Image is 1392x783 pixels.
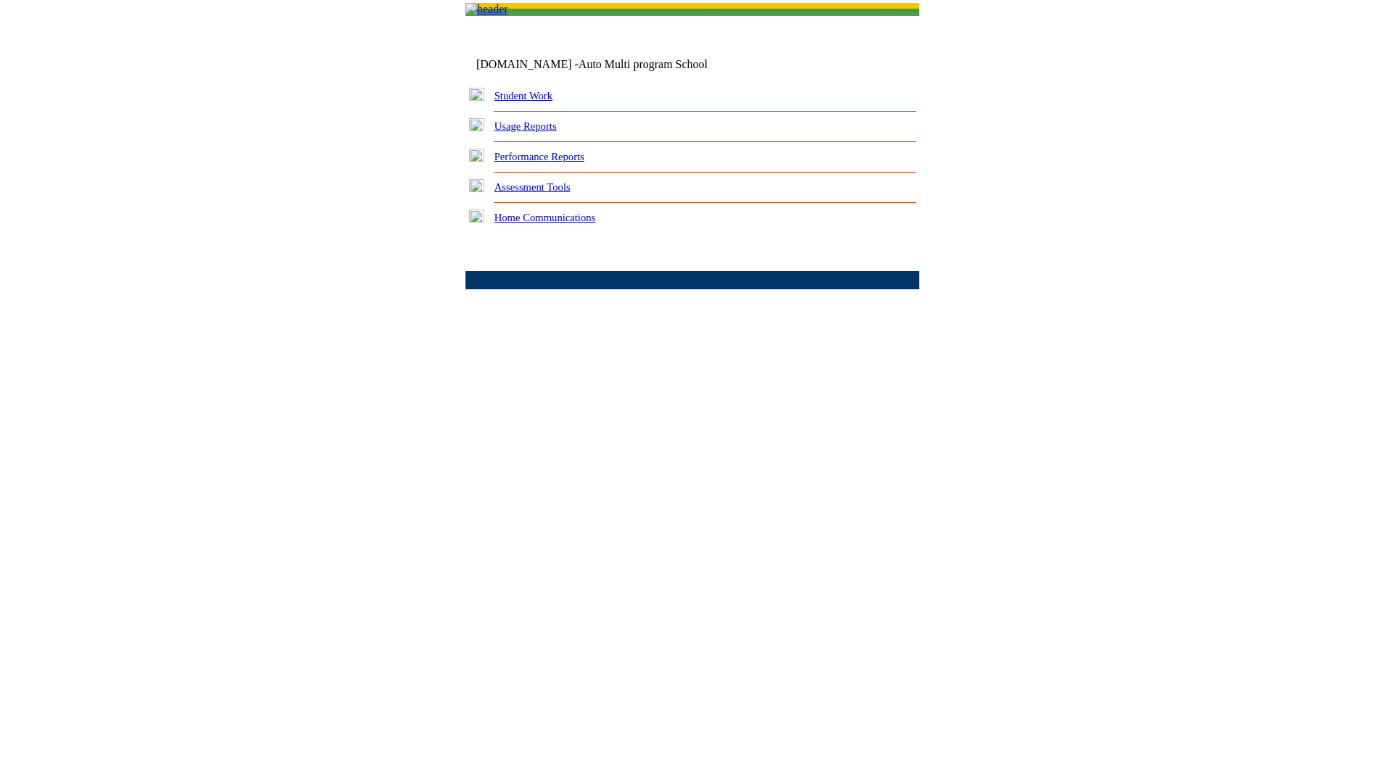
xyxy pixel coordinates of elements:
[469,210,484,223] img: plus.gif
[494,212,596,223] a: Home Communications
[579,58,708,70] nobr: Auto Multi program School
[469,88,484,101] img: plus.gif
[465,3,508,16] img: header
[469,118,484,131] img: plus.gif
[494,151,584,162] a: Performance Reports
[494,181,571,193] a: Assessment Tools
[494,90,552,101] a: Student Work
[469,149,484,162] img: plus.gif
[476,58,743,71] td: [DOMAIN_NAME] -
[494,120,557,132] a: Usage Reports
[469,179,484,192] img: plus.gif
